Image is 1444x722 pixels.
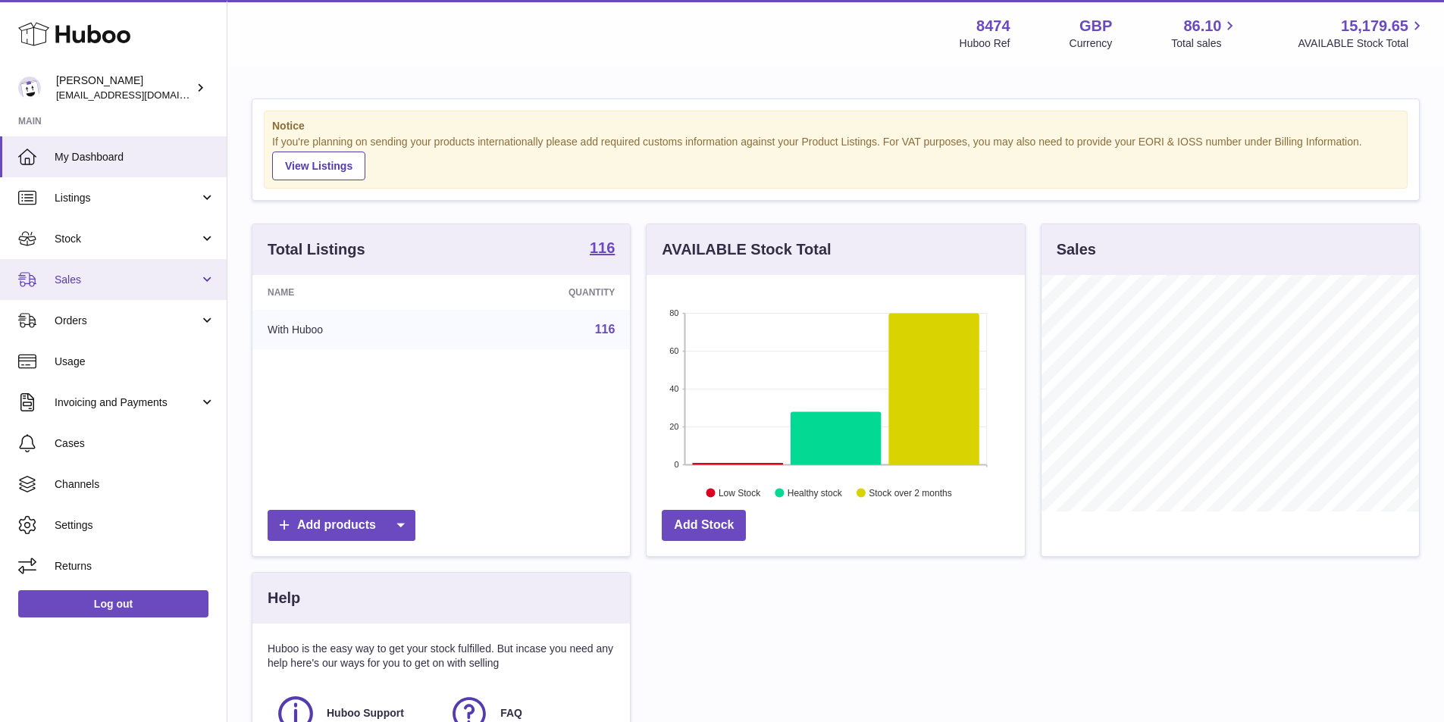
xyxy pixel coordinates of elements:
[18,77,41,99] img: orders@neshealth.com
[1341,16,1408,36] span: 15,179.65
[272,152,365,180] a: View Listings
[55,191,199,205] span: Listings
[595,323,616,336] a: 116
[272,119,1399,133] strong: Notice
[1298,16,1426,51] a: 15,179.65 AVAILABLE Stock Total
[272,135,1399,180] div: If you're planning on sending your products internationally please add required customs informati...
[1171,36,1239,51] span: Total sales
[268,642,615,670] p: Huboo is the easy way to get your stock fulfilled. But incase you need any help here's our ways f...
[670,308,679,317] text: 80
[788,487,843,498] text: Healthy stock
[56,73,193,102] div: [PERSON_NAME]
[500,706,522,720] span: FAQ
[452,275,630,310] th: Quantity
[662,510,746,541] a: Add Stock
[590,240,615,255] strong: 116
[252,275,452,310] th: Name
[55,355,215,369] span: Usage
[1079,16,1112,36] strong: GBP
[1070,36,1113,51] div: Currency
[55,436,215,451] span: Cases
[55,395,199,410] span: Invoicing and Payments
[55,314,199,328] span: Orders
[1298,36,1426,51] span: AVAILABLE Stock Total
[18,590,208,617] a: Log out
[590,240,615,258] a: 116
[1057,239,1096,260] h3: Sales
[268,588,300,608] h3: Help
[56,89,223,101] span: [EMAIL_ADDRESS][DOMAIN_NAME]
[55,559,215,574] span: Returns
[869,487,952,498] text: Stock over 2 months
[55,477,215,492] span: Channels
[670,384,679,393] text: 40
[268,510,415,541] a: Add products
[662,239,831,260] h3: AVAILABLE Stock Total
[55,232,199,246] span: Stock
[55,273,199,287] span: Sales
[719,487,761,498] text: Low Stock
[252,310,452,349] td: With Huboo
[327,706,404,720] span: Huboo Support
[976,16,1010,36] strong: 8474
[1171,16,1239,51] a: 86.10 Total sales
[55,518,215,533] span: Settings
[1183,16,1221,36] span: 86.10
[670,422,679,431] text: 20
[268,239,365,260] h3: Total Listings
[675,460,679,469] text: 0
[55,150,215,164] span: My Dashboard
[670,346,679,355] text: 60
[960,36,1010,51] div: Huboo Ref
